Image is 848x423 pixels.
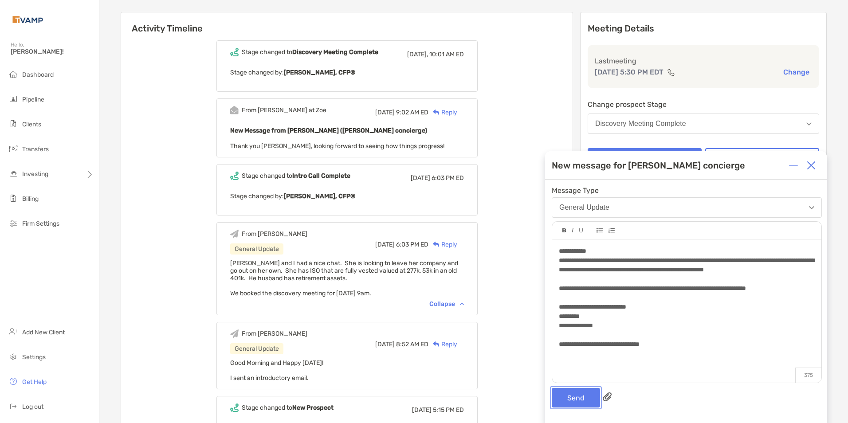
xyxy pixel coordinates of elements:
img: Event icon [230,329,239,338]
img: Editor control icon [597,228,603,233]
span: [PERSON_NAME]! [11,48,94,55]
img: clients icon [8,118,19,129]
img: pipeline icon [8,94,19,104]
img: get-help icon [8,376,19,387]
img: Event icon [230,48,239,56]
img: Event icon [230,403,239,412]
img: investing icon [8,168,19,179]
div: Collapse [429,300,464,308]
img: Expand or collapse [789,161,798,170]
span: Pipeline [22,96,44,103]
img: Reply icon [433,341,440,347]
img: Editor control icon [608,228,615,233]
img: billing icon [8,193,19,204]
img: settings icon [8,351,19,362]
button: Message [PERSON_NAME] [705,148,819,168]
span: Get Help [22,378,47,386]
img: Open dropdown arrow [809,206,814,209]
span: 6:03 PM ED [432,174,464,182]
div: Stage changed to [242,404,334,411]
span: 8:52 AM ED [396,341,428,348]
img: Close [807,161,816,170]
p: Meeting Details [588,23,819,34]
div: From [PERSON_NAME] [242,230,307,238]
div: Stage changed to [242,172,350,180]
p: 375 [795,368,821,383]
p: [DATE] 5:30 PM EDT [595,67,663,78]
span: 9:02 AM ED [396,109,428,116]
span: 6:03 PM ED [396,241,428,248]
b: Intro Call Complete [292,172,350,180]
img: Editor control icon [562,228,566,233]
img: transfers icon [8,143,19,154]
span: Add New Client [22,329,65,336]
img: Editor control icon [572,228,573,233]
img: logout icon [8,401,19,411]
p: Last meeting [595,55,812,67]
span: [DATE] [412,406,432,414]
img: Event icon [230,230,239,238]
span: 10:01 AM ED [429,51,464,58]
button: General Update [552,197,822,218]
span: [DATE] [375,241,395,248]
span: [PERSON_NAME] and I had a nice chat. She is looking to leave her company and go out on her own. S... [230,259,458,297]
b: [PERSON_NAME], CFP® [284,69,355,76]
p: Stage changed by: [230,67,464,78]
img: paperclip attachments [603,392,612,401]
div: Reply [428,340,457,349]
b: [PERSON_NAME], CFP® [284,192,355,200]
button: Change [781,67,812,77]
div: From [PERSON_NAME] at Zoe [242,106,326,114]
span: Message Type [552,186,822,195]
img: Event icon [230,106,239,114]
img: Editor control icon [579,228,583,233]
b: Discovery Meeting Complete [292,48,378,56]
p: Stage changed by: [230,191,464,202]
span: Thank you [PERSON_NAME], looking forward to seeing how things progress! [230,142,444,150]
div: Discovery Meeting Complete [595,120,686,128]
span: Transfers [22,145,49,153]
button: Discovery Meeting Complete [588,114,819,134]
span: Billing [22,195,39,203]
img: Open dropdown arrow [806,122,812,125]
span: Clients [22,121,41,128]
span: [DATE] [411,174,430,182]
div: General Update [559,204,609,211]
div: From [PERSON_NAME] [242,330,307,337]
span: [DATE] [375,341,395,348]
span: Investing [22,170,48,178]
div: General Update [230,243,283,255]
div: Reply [428,240,457,249]
b: New Prospect [292,404,334,411]
b: New Message from [PERSON_NAME] ([PERSON_NAME] concierge) [230,127,427,134]
button: Meeting Update [588,148,702,168]
span: Good Morning and Happy [DATE]! I sent an introductory email. [230,359,323,382]
span: Firm Settings [22,220,59,227]
img: Zoe Logo [11,4,45,35]
div: Reply [428,108,457,117]
span: [DATE] [375,109,395,116]
p: Change prospect Stage [588,99,819,110]
img: firm-settings icon [8,218,19,228]
div: New message for [PERSON_NAME] concierge [552,160,745,171]
span: [DATE], [407,51,428,58]
button: Send [552,388,600,407]
div: General Update [230,343,283,354]
img: add_new_client icon [8,326,19,337]
span: 5:15 PM ED [433,406,464,414]
img: dashboard icon [8,69,19,79]
span: Log out [22,403,43,411]
img: Reply icon [433,110,440,115]
img: Chevron icon [460,302,464,305]
span: Settings [22,353,46,361]
img: Reply icon [433,242,440,247]
h6: Activity Timeline [121,12,573,34]
img: communication type [667,69,675,76]
span: Dashboard [22,71,54,78]
img: Event icon [230,172,239,180]
div: Stage changed to [242,48,378,56]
